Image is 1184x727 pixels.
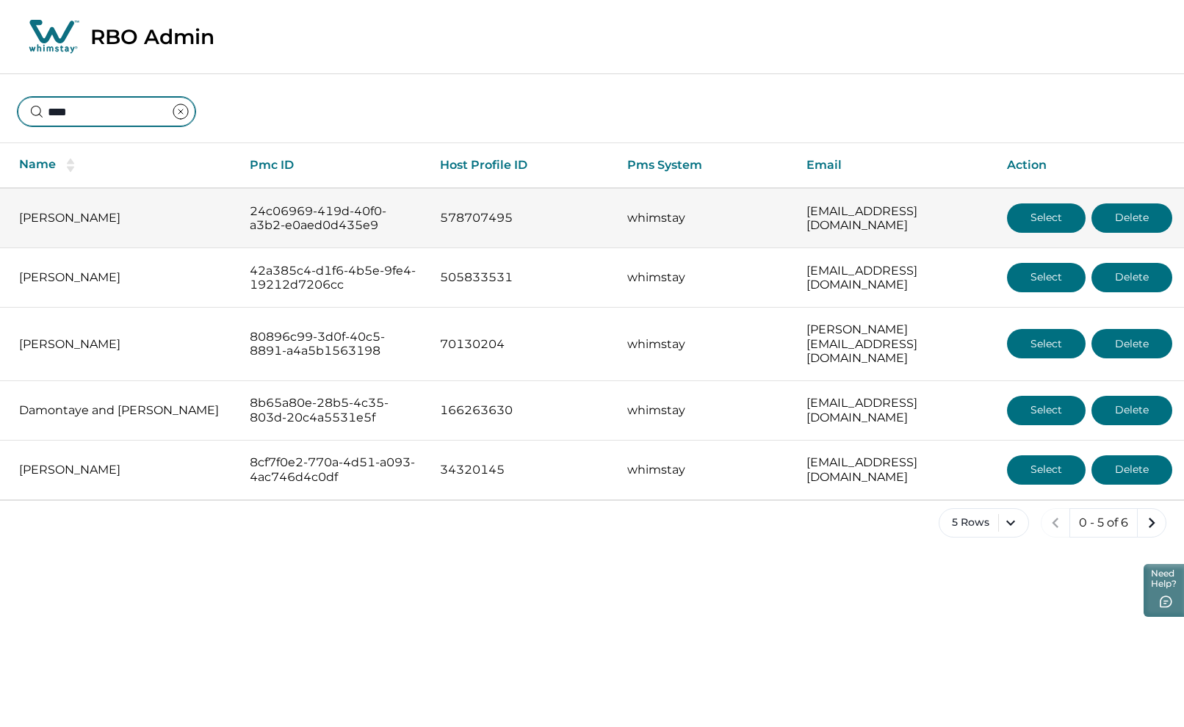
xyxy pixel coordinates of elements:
p: 80896c99-3d0f-40c5-8891-a4a5b1563198 [250,330,417,358]
th: Action [995,143,1184,188]
p: [PERSON_NAME] [19,337,226,352]
p: [EMAIL_ADDRESS][DOMAIN_NAME] [806,204,983,233]
p: 578707495 [440,211,603,225]
p: 34320145 [440,463,603,477]
p: whimstay [627,463,783,477]
button: Select [1007,329,1086,358]
button: Delete [1091,203,1172,233]
button: Delete [1091,263,1172,292]
p: 8cf7f0e2-770a-4d51-a093-4ac746d4c0df [250,455,417,484]
p: [EMAIL_ADDRESS][DOMAIN_NAME] [806,396,983,424]
button: next page [1137,508,1166,538]
th: Pmc ID [238,143,429,188]
p: [EMAIL_ADDRESS][DOMAIN_NAME] [806,455,983,484]
button: 0 - 5 of 6 [1069,508,1138,538]
p: whimstay [627,270,783,285]
p: 8b65a80e-28b5-4c35-803d-20c4a5531e5f [250,396,417,424]
p: 166263630 [440,403,603,418]
th: Host Profile ID [428,143,615,188]
p: 42a385c4-d1f6-4b5e-9fe4-19212d7206cc [250,264,417,292]
button: Select [1007,203,1086,233]
p: 505833531 [440,270,603,285]
p: 24c06969-419d-40f0-a3b2-e0aed0d435e9 [250,204,417,233]
th: Pms System [616,143,795,188]
p: whimstay [627,403,783,418]
p: [PERSON_NAME] [19,211,226,225]
p: [PERSON_NAME] [19,270,226,285]
button: previous page [1041,508,1070,538]
p: [PERSON_NAME][EMAIL_ADDRESS][DOMAIN_NAME] [806,322,983,366]
button: Select [1007,455,1086,485]
p: 0 - 5 of 6 [1079,516,1128,530]
button: 5 Rows [939,508,1029,538]
p: whimstay [627,211,783,225]
button: clear input [166,97,195,126]
button: Delete [1091,329,1172,358]
p: Damontaye and [PERSON_NAME] [19,403,226,418]
p: RBO Admin [90,24,214,49]
button: sorting [56,158,85,173]
th: Email [795,143,995,188]
p: [EMAIL_ADDRESS][DOMAIN_NAME] [806,264,983,292]
button: Select [1007,263,1086,292]
button: Select [1007,396,1086,425]
button: Delete [1091,455,1172,485]
p: whimstay [627,337,783,352]
p: [PERSON_NAME] [19,463,226,477]
p: 70130204 [440,337,603,352]
button: Delete [1091,396,1172,425]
